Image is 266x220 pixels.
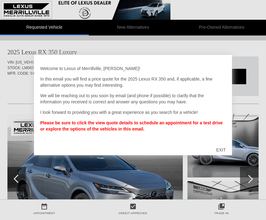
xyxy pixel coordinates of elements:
iframe: Chat Assistance [144,94,266,200]
p: We will be reaching out to you soon by email (and phone if possible) to clarify that the informat... [40,93,226,105]
p: Welcome to Lexus of Merrillville, [PERSON_NAME]! [40,65,226,72]
strong: Please be sure to click the view quote details to schedule an appointment for a test drive or exp... [40,120,223,131]
p: In this email you will find a price quote for the 2025 Lexus RX 350 and, if applicable, a few alt... [40,76,226,88]
p: I look forward to providing you with a great experience as you search for a vehicle! [40,109,226,115]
